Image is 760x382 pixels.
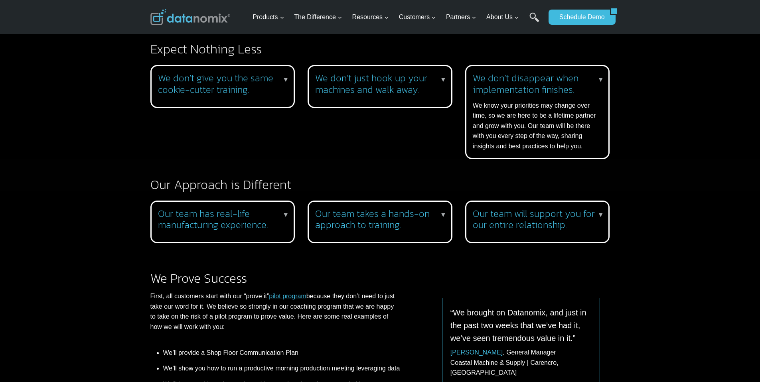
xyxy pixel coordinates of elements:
p: ▼ [282,210,289,220]
p: ▼ [440,75,446,85]
a: Search [529,12,539,30]
span: The Difference [294,12,342,22]
p: We know your priorities may change over time, so we are here to be a lifetime partner and grow wi... [473,100,599,152]
h2: We Prove Success [150,272,401,285]
p: ▼ [598,75,604,85]
span: Last Name [180,0,205,8]
p: ▼ [282,75,289,85]
a: Terms [89,178,101,183]
h2: Our Approach is Different [150,178,610,191]
span: Resources [352,12,389,22]
nav: Primary Navigation [249,4,545,30]
span: Phone number [180,33,215,40]
p: ▼ [598,210,604,220]
a: Schedule Demo [549,10,610,25]
span: Products [253,12,284,22]
h3: Our team takes a hands-on approach to training. [315,208,442,231]
span: State/Region [180,98,210,106]
a: Privacy Policy [109,178,134,183]
h2: Expect Nothing Less [150,43,610,55]
p: ▼ [440,210,446,220]
p: “We brought on Datanomix, and just in the past two weeks that we’ve had it, we’ve seen tremendous... [450,306,592,345]
span: Partners [446,12,476,22]
a: pilot program [269,293,306,299]
h3: We don’t disappear when implementation finishes. [473,73,599,96]
h3: We don’t give you the same cookie-cutter training. [158,73,284,96]
img: Datanomix [150,9,230,25]
h3: Our team will support you for our entire relationship. [473,208,599,231]
p: First, all customers start with our “prove it” because they don’t need to just take our word for ... [150,291,401,332]
h3: Our team has real-life manufacturing experience. [158,208,284,231]
h3: We don’t just hook up your machines and walk away. [315,73,442,96]
span: Customers [399,12,436,22]
span: About Us [486,12,519,22]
